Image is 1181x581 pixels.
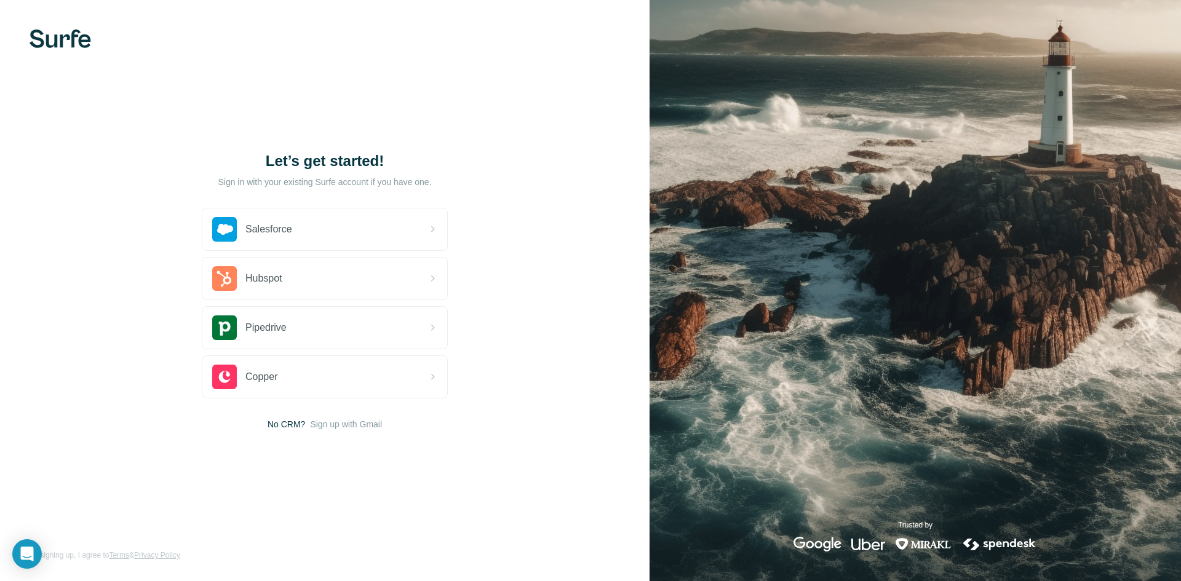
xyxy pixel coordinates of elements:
[30,30,91,48] img: Surfe's logo
[202,151,448,171] h1: Let’s get started!
[109,551,129,559] a: Terms
[12,539,42,569] div: Open Intercom Messenger
[212,266,237,291] img: hubspot's logo
[218,176,431,188] p: Sign in with your existing Surfe account if you have one.
[245,222,292,237] span: Salesforce
[212,315,237,340] img: pipedrive's logo
[134,551,180,559] a: Privacy Policy
[793,537,841,551] img: google's logo
[851,537,885,551] img: uber's logo
[212,365,237,389] img: copper's logo
[310,418,382,430] button: Sign up with Gmail
[30,550,180,561] span: By signing up, I agree to &
[245,370,277,384] span: Copper
[898,520,932,531] p: Trusted by
[268,418,305,430] span: No CRM?
[245,320,287,335] span: Pipedrive
[212,217,237,242] img: salesforce's logo
[961,537,1038,551] img: spendesk's logo
[245,271,282,286] span: Hubspot
[895,537,952,551] img: mirakl's logo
